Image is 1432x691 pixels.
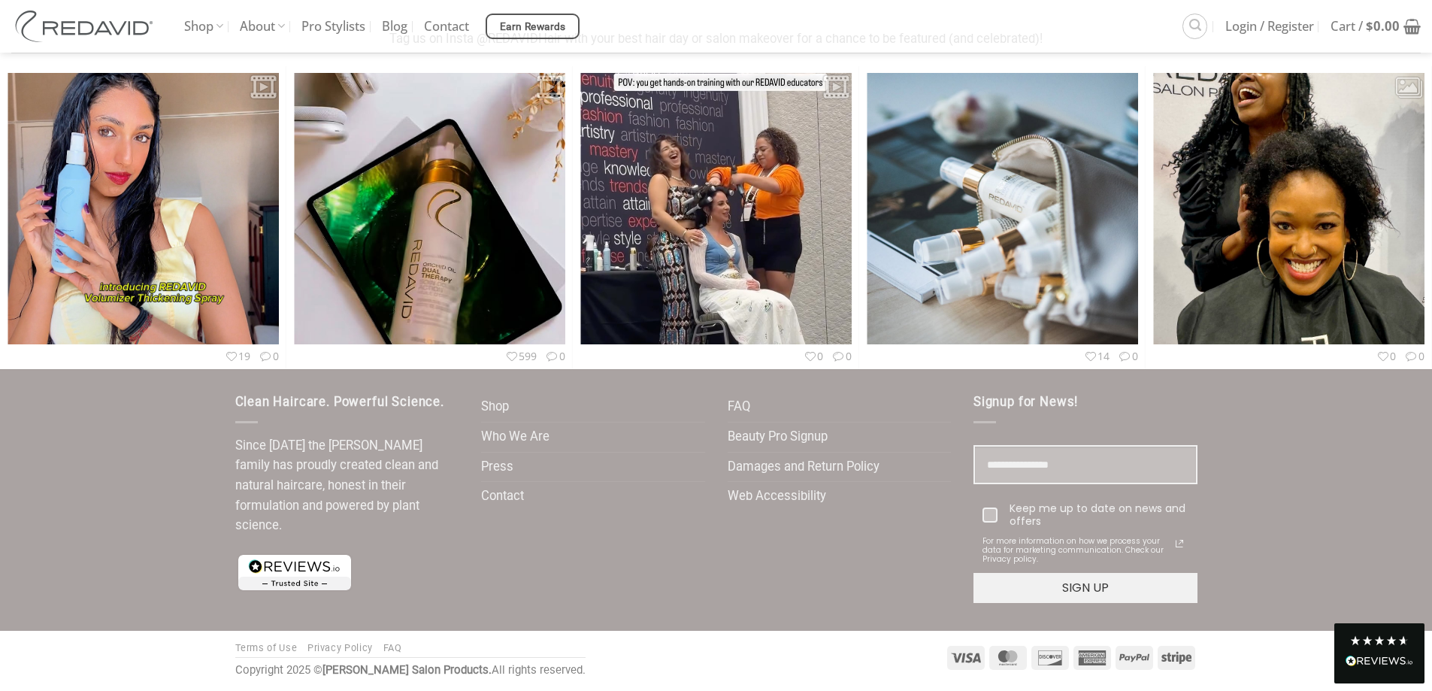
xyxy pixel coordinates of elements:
[973,573,1197,603] button: SIGN UP
[728,482,826,511] a: Web Accessibility
[1376,349,1397,363] span: 0
[481,453,513,482] a: Press
[481,392,509,422] a: Shop
[1225,8,1314,45] span: Login / Register
[11,11,162,42] img: REDAVID Salon Products | United States
[831,349,852,363] span: 0
[544,349,565,363] span: 0
[859,65,1146,369] : 140
[1153,39,1424,378] img: thumbnail_3697037324392425010.jpg
[1117,349,1138,363] span: 0
[1366,17,1373,35] span: $
[1170,535,1188,553] svg: link icon
[258,349,279,363] span: 0
[1334,623,1424,683] div: Read All Reviews
[1346,653,1413,672] div: Read All Reviews
[803,349,824,363] span: 0
[286,65,573,369] : 5990
[728,453,879,482] a: Damages and Return Policy
[1083,349,1110,363] span: 14
[973,395,1078,409] span: Signup for News!
[1146,65,1432,369] : 00
[728,392,750,422] a: FAQ
[982,537,1170,564] span: For more information on how we process your data for marketing communication. Check our Privacy p...
[573,65,859,369] : 00
[1010,502,1188,528] div: Keep me up to date on news and offers
[481,482,524,511] a: Contact
[481,423,549,452] a: Who We Are
[973,445,1197,485] input: Email field
[235,552,354,593] img: reviews-trust-logo-1.png
[224,349,251,363] span: 19
[1170,535,1188,553] a: Read our Privacy Policy
[1403,349,1424,363] span: 0
[504,349,537,363] span: 599
[383,642,402,653] a: FAQ
[1366,17,1400,35] bdi: 0.00
[322,663,492,677] strong: [PERSON_NAME] Salon Products.
[728,423,828,452] a: Beauty Pro Signup
[235,642,298,653] a: Terms of Use
[1346,656,1413,666] img: REVIEWS.io
[1182,14,1207,38] a: Search
[235,436,459,536] p: Since [DATE] the [PERSON_NAME] family has proudly created clean and natural haircare, honest in t...
[1349,635,1409,647] div: 4.8 Stars
[500,19,566,35] span: Earn Rewards
[1331,8,1400,45] span: Cart /
[867,39,1138,378] img: thumbnail_3697742474009823122.jpg
[486,14,580,39] a: Earn Rewards
[235,395,444,409] span: Clean Haircare. Powerful Science.
[235,662,586,680] div: Copyright 2025 © All rights reserved.
[307,642,373,653] a: Privacy Policy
